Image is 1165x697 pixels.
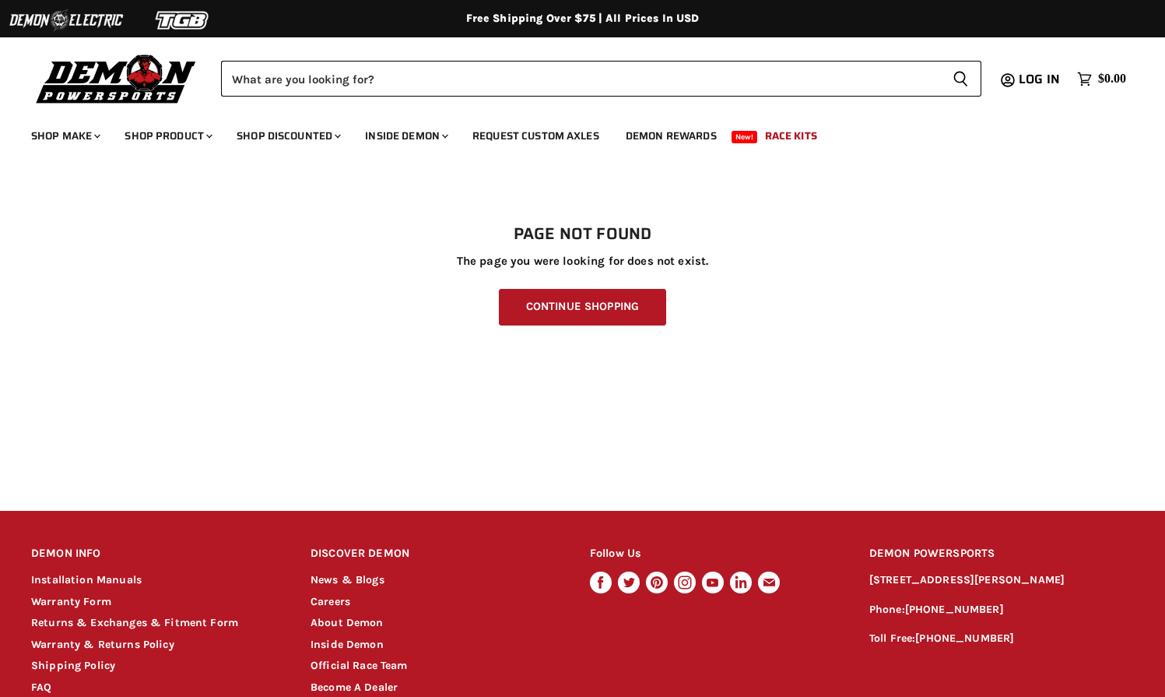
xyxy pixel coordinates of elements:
[869,630,1134,648] p: Toll Free:
[905,603,1004,616] a: [PHONE_NUMBER]
[31,225,1134,244] h1: Page not found
[461,120,611,152] a: Request Custom Axles
[915,632,1014,645] a: [PHONE_NUMBER]
[940,61,981,97] button: Search
[869,572,1134,590] p: [STREET_ADDRESS][PERSON_NAME]
[31,616,238,629] a: Returns & Exchanges & Fitment Form
[221,61,940,97] input: Search
[1098,72,1126,86] span: $0.00
[19,114,1122,152] ul: Main menu
[353,120,458,152] a: Inside Demon
[869,536,1134,572] h2: DEMON POWERSPORTS
[113,120,222,152] a: Shop Product
[31,681,51,694] a: FAQ
[31,51,202,106] img: Demon Powersports
[31,659,115,672] a: Shipping Policy
[311,536,560,572] h2: DISCOVER DEMON
[31,595,111,608] a: Warranty Form
[753,120,829,152] a: Race Kits
[311,681,398,694] a: Become A Dealer
[221,61,981,97] form: Product
[311,659,408,672] a: Official Race Team
[311,616,384,629] a: About Demon
[19,120,110,152] a: Shop Make
[1019,69,1060,89] span: Log in
[1012,72,1069,86] a: Log in
[614,120,728,152] a: Demon Rewards
[31,573,142,586] a: Installation Manuals
[311,595,350,608] a: Careers
[225,120,350,152] a: Shop Discounted
[1069,68,1134,90] a: $0.00
[125,5,241,35] img: TGB Logo 2
[311,573,384,586] a: News & Blogs
[311,638,384,651] a: Inside Demon
[31,536,281,572] h2: DEMON INFO
[732,131,758,143] span: New!
[31,638,174,651] a: Warranty & Returns Policy
[590,536,840,572] h2: Follow Us
[869,601,1134,619] p: Phone:
[8,5,125,35] img: Demon Electric Logo 2
[31,255,1134,268] p: The page you were looking for does not exist.
[499,289,666,326] a: Continue Shopping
